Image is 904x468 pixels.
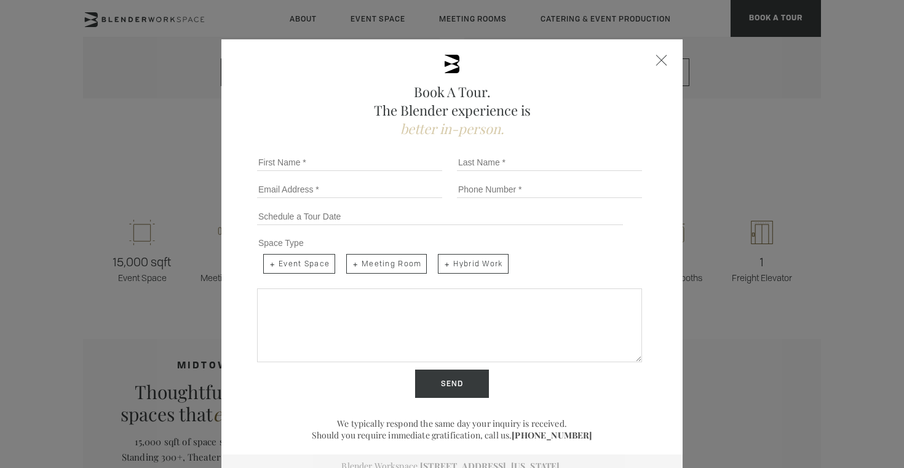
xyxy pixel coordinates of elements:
span: better in-person. [400,119,504,138]
p: Should you require immediate gratification, call us. [252,429,652,441]
span: Event Space [263,254,335,274]
span: Hybrid Work [438,254,508,274]
input: Phone Number * [457,181,642,198]
input: Schedule a Tour Date [257,208,623,225]
h2: Book A Tour. The Blender experience is [252,82,652,138]
iframe: Chat Widget [628,20,904,468]
input: Send [415,370,489,398]
p: We typically respond the same day your inquiry is received. [252,418,652,429]
span: Meeting Room [346,254,427,274]
input: Last Name * [457,154,642,171]
input: Email Address * [257,181,442,198]
a: [PHONE_NUMBER] [512,429,592,441]
input: First Name * [257,154,442,171]
span: Space Type [258,238,304,248]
